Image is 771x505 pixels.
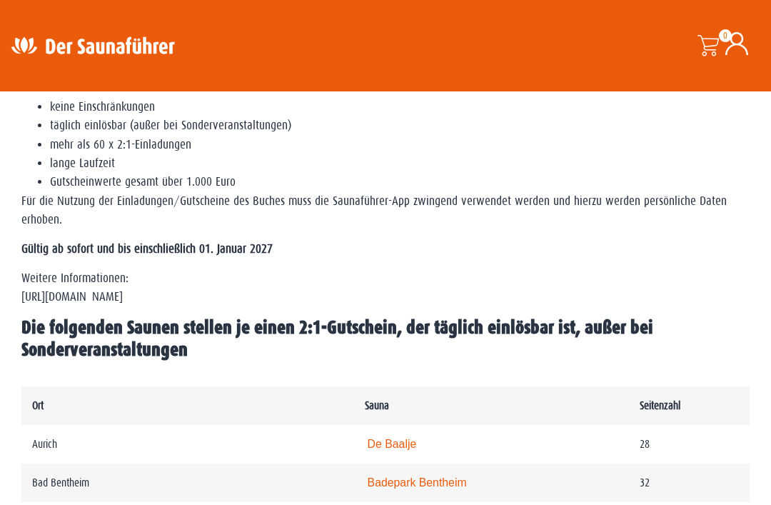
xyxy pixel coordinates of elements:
strong: Sauna [365,399,389,411]
td: Aurich [21,425,354,464]
td: 32 [629,464,750,502]
span: 0 [719,29,732,42]
p: Für die Nutzung der Einladungen/Gutscheine des Buches muss die Saunaführer-App zwingend verwendet... [21,192,750,230]
li: mehr als 60 x 2:1-Einladungen [50,136,750,154]
li: Gutscheinwerte gesamt über 1.000 Euro [50,173,750,191]
a: Badepark Bentheim [368,476,467,489]
strong: Gültig ab sofort und bis einschließlich 01. Januar 2027 [21,242,273,256]
strong: Seitenzahl [640,399,680,411]
span: Die folgenden Saunen stellen je einen 2:1-Gutschein, der täglich einlösbar ist, außer bei Sonderv... [21,317,653,360]
strong: Ort [32,399,44,411]
li: keine Einschränkungen [50,98,750,116]
td: 28 [629,425,750,464]
li: täglich einlösbar (außer bei Sonderveranstaltungen) [50,116,750,135]
li: lange Laufzeit [50,154,750,173]
a: De Baalje [368,438,417,450]
td: Bad Bentheim [21,464,354,502]
p: Weitere Informationen: [URL][DOMAIN_NAME] [21,269,750,307]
